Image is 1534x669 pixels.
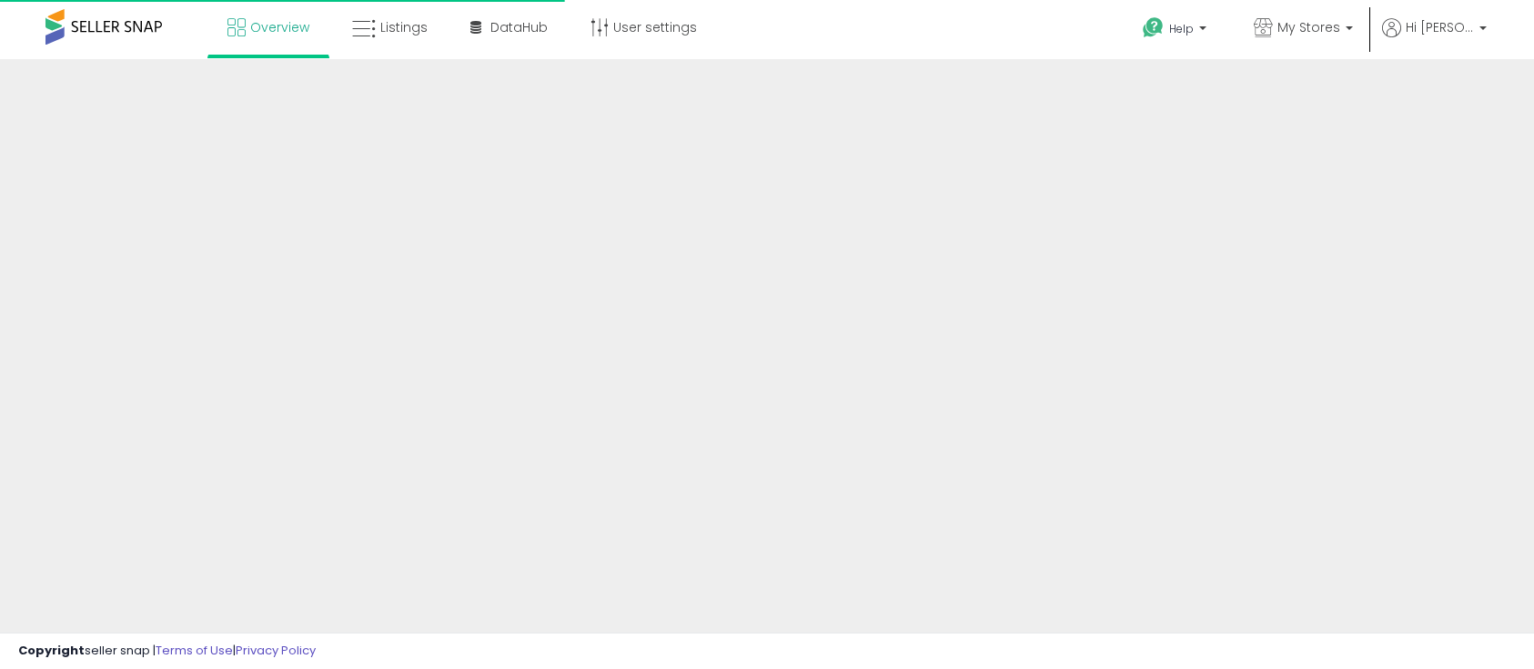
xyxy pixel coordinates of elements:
[156,642,233,659] a: Terms of Use
[1142,16,1165,39] i: Get Help
[490,18,548,36] span: DataHub
[1128,3,1225,59] a: Help
[18,642,85,659] strong: Copyright
[236,642,316,659] a: Privacy Policy
[1406,18,1474,36] span: Hi [PERSON_NAME]
[250,18,309,36] span: Overview
[380,18,428,36] span: Listings
[1382,18,1487,59] a: Hi [PERSON_NAME]
[1277,18,1340,36] span: My Stores
[1169,21,1194,36] span: Help
[18,643,316,660] div: seller snap | |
